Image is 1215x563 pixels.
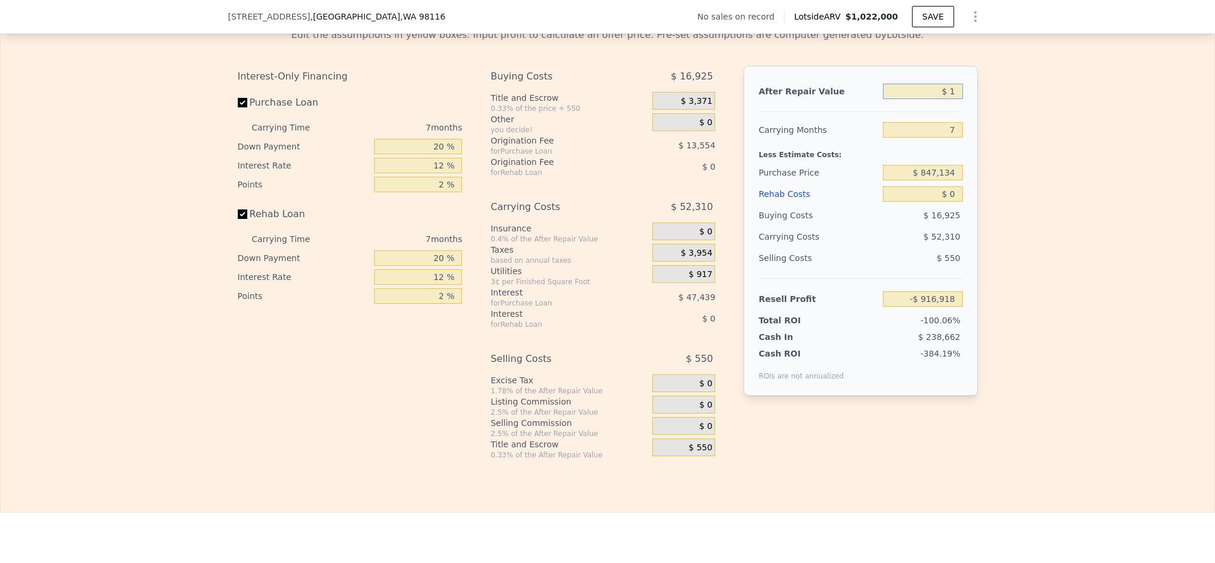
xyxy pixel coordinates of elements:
span: $ 550 [936,253,960,263]
div: Points [238,287,370,306]
button: Show Options [964,5,987,28]
div: Total ROI [758,314,833,326]
span: $ 0 [699,400,712,411]
div: Carrying Costs [758,226,833,247]
div: After Repair Value [758,81,878,102]
span: $ 550 [688,443,712,453]
span: $ 238,662 [918,332,960,342]
input: Rehab Loan [238,209,247,219]
span: $ 3,954 [681,248,712,259]
div: Origination Fee [490,135,623,147]
div: Carrying Costs [490,196,623,218]
div: Other [490,113,648,125]
div: Title and Escrow [490,438,648,450]
div: Title and Escrow [490,92,648,104]
span: $ 16,925 [923,211,960,220]
span: $ 16,925 [671,66,713,87]
div: Edit the assumptions in yellow boxes. Input profit to calculate an offer price. Pre-set assumptio... [238,28,978,42]
span: , WA 98116 [400,12,445,21]
div: Utilities [490,265,648,277]
span: $ 0 [702,314,715,323]
div: Taxes [490,244,648,256]
div: 7 months [334,118,463,137]
div: 3¢ per Finished Square Foot [490,277,648,287]
div: Down Payment [238,137,370,156]
div: Purchase Price [758,162,878,183]
span: -384.19% [920,349,960,358]
div: Carrying Time [252,230,329,249]
input: Purchase Loan [238,98,247,107]
div: Interest Rate [238,268,370,287]
span: $ 0 [699,421,712,432]
div: for Purchase Loan [490,298,623,308]
span: [STREET_ADDRESS] [228,11,311,23]
label: Purchase Loan [238,92,370,113]
div: Interest [490,287,623,298]
label: Rehab Loan [238,203,370,225]
div: Insurance [490,222,648,234]
div: Resell Profit [758,288,878,310]
span: -100.06% [920,316,960,325]
div: 1.78% of the After Repair Value [490,386,648,396]
span: $ 47,439 [678,292,715,302]
span: $ 52,310 [671,196,713,218]
div: 0.33% of the After Repair Value [490,450,648,460]
div: Down Payment [238,249,370,268]
div: for Rehab Loan [490,168,623,177]
div: Less Estimate Costs: [758,141,962,162]
span: , [GEOGRAPHIC_DATA] [310,11,445,23]
div: Points [238,175,370,194]
div: for Rehab Loan [490,320,623,329]
div: 0.33% of the price + 550 [490,104,648,113]
span: $ 0 [699,117,712,128]
div: Selling Commission [490,417,648,429]
div: ROIs are not annualized [758,360,844,381]
div: Selling Costs [490,348,623,370]
div: 0.4% of the After Repair Value [490,234,648,244]
div: you decide! [490,125,648,135]
div: Rehab Costs [758,183,878,205]
div: Listing Commission [490,396,648,408]
span: $1,022,000 [846,12,898,21]
div: Excise Tax [490,374,648,386]
div: Selling Costs [758,247,878,269]
div: No sales on record [697,11,784,23]
div: Carrying Months [758,119,878,141]
button: SAVE [912,6,953,27]
div: 2.5% of the After Repair Value [490,429,648,438]
span: $ 0 [702,162,715,171]
div: Cash In [758,331,833,343]
span: $ 0 [699,227,712,237]
div: Origination Fee [490,156,623,168]
div: Interest-Only Financing [238,66,463,87]
div: 2.5% of the After Repair Value [490,408,648,417]
div: Buying Costs [490,66,623,87]
div: based on annual taxes [490,256,648,265]
span: $ 13,554 [678,141,715,150]
div: Cash ROI [758,348,844,360]
div: Buying Costs [758,205,878,226]
span: Lotside ARV [794,11,845,23]
div: Carrying Time [252,118,329,137]
div: for Purchase Loan [490,147,623,156]
div: 7 months [334,230,463,249]
span: $ 0 [699,378,712,389]
div: Interest Rate [238,156,370,175]
span: $ 550 [686,348,713,370]
span: $ 917 [688,269,712,280]
span: $ 52,310 [923,232,960,241]
span: $ 3,371 [681,96,712,107]
div: Interest [490,308,623,320]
